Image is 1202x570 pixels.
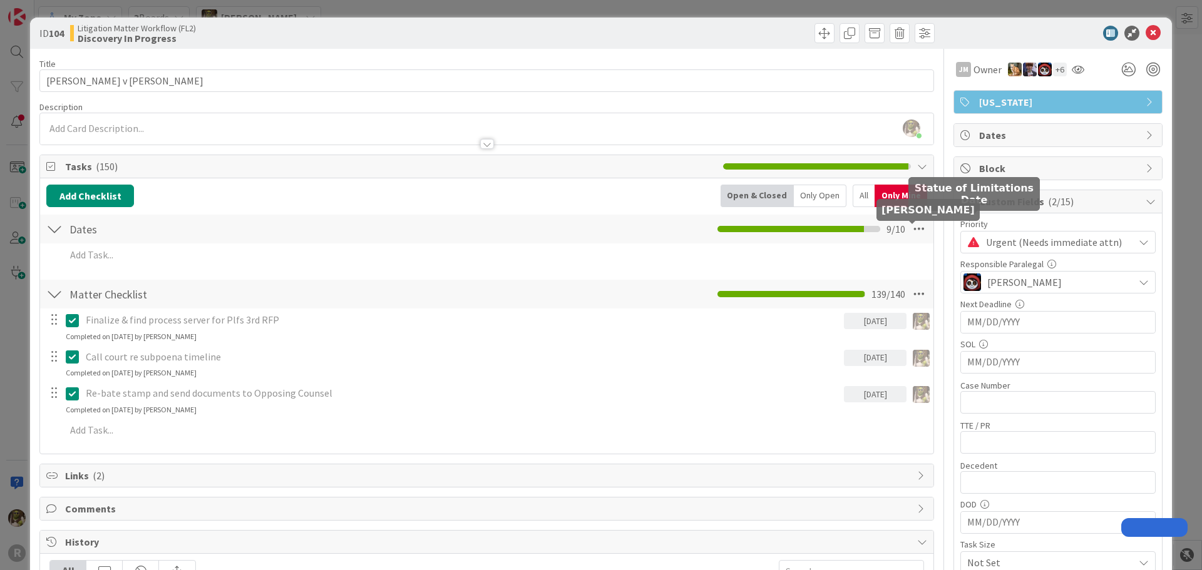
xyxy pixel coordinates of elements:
[967,352,1149,373] input: MM/DD/YYYY
[844,313,907,329] div: [DATE]
[853,185,875,207] div: All
[881,204,975,216] h5: [PERSON_NAME]
[65,283,347,305] input: Add Checklist...
[65,501,911,516] span: Comments
[721,185,794,207] div: Open & Closed
[960,460,997,471] label: Decedent
[86,350,839,364] p: Call court re subpoena timeline
[66,331,197,342] div: Completed on [DATE] by [PERSON_NAME]
[913,313,930,330] img: DG
[1038,63,1052,76] img: JS
[886,221,905,237] span: 9 / 10
[39,69,934,92] input: type card name here...
[960,380,1010,391] label: Case Number
[875,185,927,207] div: Only Mine
[973,62,1002,77] span: Owner
[979,128,1139,143] span: Dates
[844,386,907,402] div: [DATE]
[1023,63,1037,76] img: ML
[871,287,905,302] span: 139 / 140
[979,194,1139,209] span: Custom Fields
[960,220,1156,228] div: Priority
[1048,195,1074,208] span: ( 2/15 )
[960,340,1156,349] div: SOL
[963,273,981,291] img: JS
[78,23,196,33] span: Litigation Matter Workflow (FL2)
[39,101,83,113] span: Description
[979,161,1139,176] span: Block
[65,159,717,174] span: Tasks
[86,386,839,400] p: Re-bate stamp and send documents to Opposing Counsel
[956,62,971,77] div: JM
[65,468,911,483] span: Links
[913,182,1035,206] h5: Statue of Limitations Date
[967,512,1149,533] input: MM/DD/YYYY
[960,260,1156,268] div: Responsible Paralegal
[979,94,1139,109] span: [US_STATE]
[93,469,105,482] span: ( 2 )
[913,386,930,403] img: DG
[844,350,907,366] div: [DATE]
[49,27,64,39] b: 104
[794,185,846,207] div: Only Open
[66,404,197,415] div: Completed on [DATE] by [PERSON_NAME]
[960,420,990,431] label: TTE / PR
[1053,63,1067,76] div: + 6
[96,160,118,173] span: ( 150 )
[960,540,1156,549] div: Task Size
[86,313,839,327] p: Finalize & find process server for Plfs 3rd RFP
[903,120,920,137] img: yW9LRPfq2I1p6cQkqhMnMPjKb8hcA9gF.jpg
[913,350,930,367] img: DG
[46,185,134,207] button: Add Checklist
[78,33,196,43] b: Discovery In Progress
[39,58,56,69] label: Title
[987,275,1062,290] span: [PERSON_NAME]
[960,300,1156,308] div: Next Deadline
[1008,63,1022,76] img: SB
[66,367,197,379] div: Completed on [DATE] by [PERSON_NAME]
[65,534,911,549] span: History
[967,312,1149,333] input: MM/DD/YYYY
[65,218,347,240] input: Add Checklist...
[39,26,64,41] span: ID
[960,500,1156,509] div: DOD
[986,233,1128,251] span: Urgent (Needs immediate attn)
